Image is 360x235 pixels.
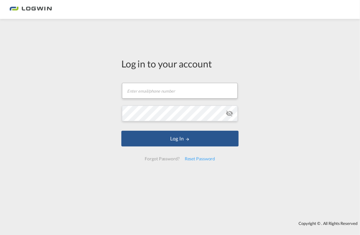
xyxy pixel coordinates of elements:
md-icon: icon-eye-off [226,110,233,117]
div: Log in to your account [121,57,239,70]
button: LOGIN [121,131,239,146]
img: bc73a0e0d8c111efacd525e4c8ad7d32.png [9,3,52,17]
input: Enter email/phone number [122,83,238,99]
div: Forgot Password? [142,153,182,164]
div: Reset Password [182,153,218,164]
